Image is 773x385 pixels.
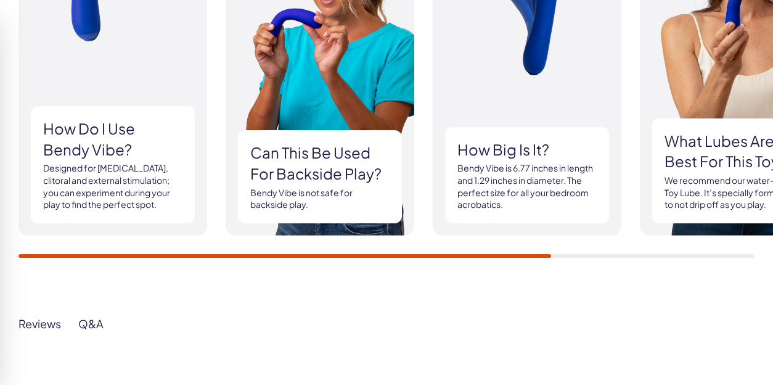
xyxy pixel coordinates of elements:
[457,139,597,160] h3: How big is it?
[43,162,182,210] p: Designed for [MEDICAL_DATA], clitoral and external stimulation; you can experiment during your pl...
[457,162,597,210] p: Bendy Vibe is 6.77 inches in length and 1.29 inches in diameter. The perfect size for all your be...
[250,187,390,211] p: Bendy Vibe is not safe for backside play.
[18,317,61,331] div: Reviews
[43,118,182,160] h3: How do I use Bendy Vibe?
[78,317,104,331] div: Q&A
[250,143,390,184] h3: Can this be used for backside play?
